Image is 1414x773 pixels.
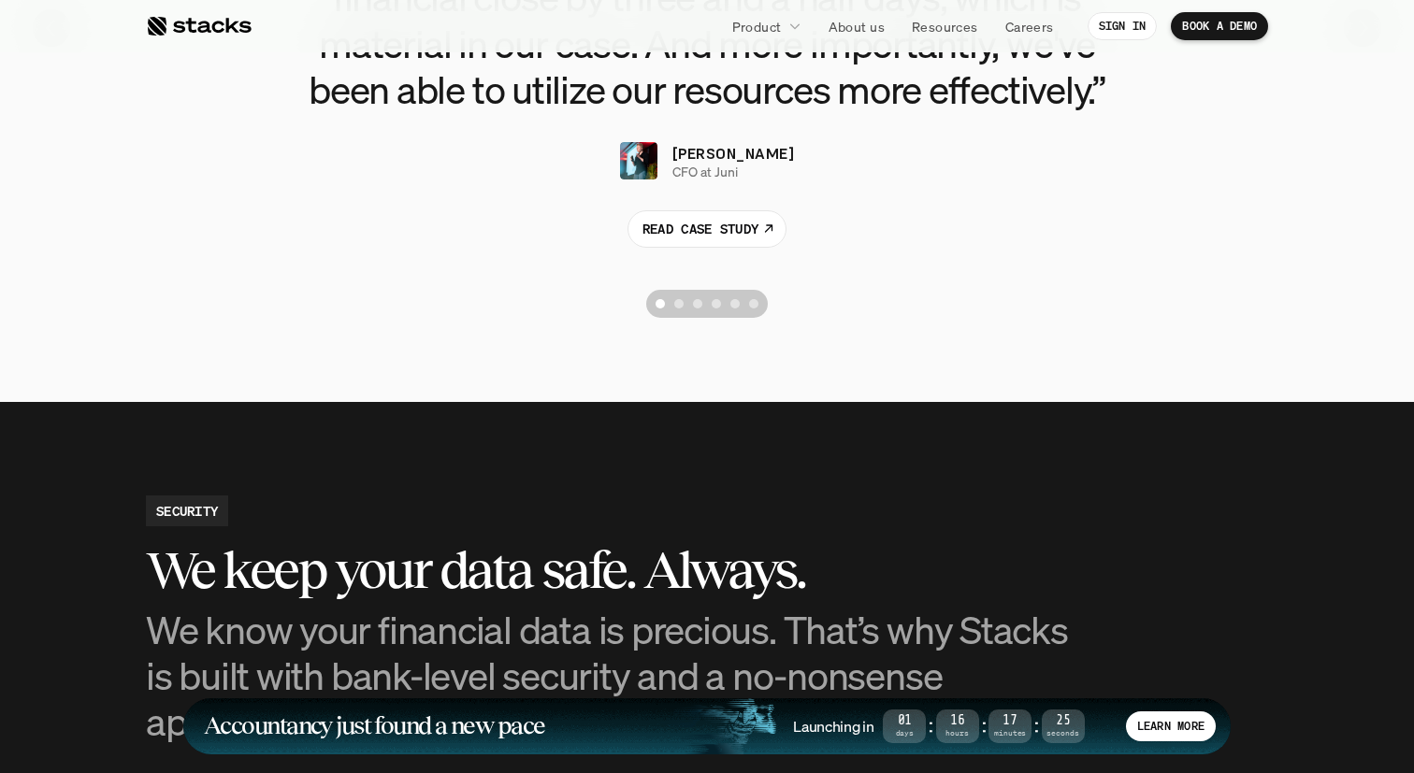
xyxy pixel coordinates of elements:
span: 25 [1042,716,1085,726]
p: LEARN MORE [1137,720,1205,733]
p: We know your financial data is precious. That’s why Stacks is built with bank-level security and ... [146,607,1081,745]
h1: Accountancy just found a new pace [204,715,545,737]
a: About us [817,9,896,43]
span: Minutes [988,730,1032,737]
p: [PERSON_NAME] [672,142,794,165]
p: Resources [912,17,978,36]
h4: Launching in [793,716,873,737]
strong: : [926,715,935,737]
button: Scroll to page 1 [646,290,670,318]
a: Careers [994,9,1065,43]
button: Scroll to page 6 [744,290,768,318]
button: Scroll to page 3 [688,290,707,318]
h3: We keep your data safe. Always. [146,541,1081,599]
p: Product [732,17,782,36]
h2: SECURITY [156,501,218,521]
a: BOOK A DEMO [1171,12,1268,40]
span: Days [883,730,926,737]
span: Seconds [1042,730,1085,737]
p: READ CASE STUDY [642,219,758,238]
a: Accountancy just found a new paceLaunching in01Days:16Hours:17Minutes:25SecondsLEARN MORE [183,698,1231,754]
strong: : [1032,715,1041,737]
a: Privacy Policy [221,433,303,446]
p: Careers [1005,17,1054,36]
span: 16 [936,716,979,726]
button: Scroll to page 4 [707,290,726,318]
a: Resources [901,9,989,43]
button: Scroll to page 2 [670,290,688,318]
button: Scroll to page 5 [726,290,744,318]
span: Hours [936,730,979,737]
p: About us [829,17,885,36]
span: 01 [883,716,926,726]
strong: : [979,715,988,737]
p: CFO at Juni [672,165,738,180]
p: SIGN IN [1099,20,1147,33]
span: 17 [988,716,1032,726]
a: SIGN IN [1088,12,1158,40]
p: BOOK A DEMO [1182,20,1257,33]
